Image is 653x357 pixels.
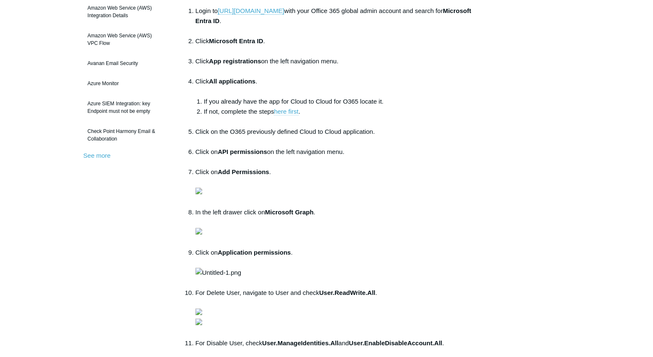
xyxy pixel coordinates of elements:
[274,108,298,115] a: here first
[218,7,284,15] a: [URL][DOMAIN_NAME]
[195,308,202,315] img: 28485733010963
[195,268,241,278] img: Untitled-1.png
[195,188,202,194] img: 28485733445395
[204,96,475,107] li: If you already have the app for Cloud to Cloud for O365 locate it.
[195,318,202,325] img: 28485733024275
[83,28,166,51] a: Amazon Web Service (AWS) VPC Flow
[83,76,166,91] a: Azure Monitor
[83,152,111,159] a: See more
[195,6,475,36] li: Login to with your Office 365 global admin account and search for .
[209,37,263,44] strong: Microsoft Entra ID
[195,228,202,235] img: 28485733007891
[195,7,471,24] strong: Microsoft Entra ID
[83,123,166,147] a: Check Point Harmony Email & Collaboration
[218,249,291,256] strong: Application permissions
[265,208,314,216] strong: Microsoft Graph
[83,96,166,119] a: Azure SIEM Integration: key Endpoint must not be empty
[195,36,475,56] li: Click .
[195,76,475,127] li: Click .
[209,78,255,85] strong: All applications
[349,339,442,347] strong: User.EnableDisableAccount.All
[195,127,475,147] li: Click on the O365 previously defined Cloud to Cloud application.
[218,148,267,155] strong: API permissions
[209,57,261,65] strong: App registrations
[195,248,475,288] li: Click on .
[204,107,475,127] li: If not, complete the steps .
[195,56,475,76] li: Click on the left navigation menu.
[195,147,475,167] li: Click on on the left navigation menu.
[195,288,475,338] li: For Delete User, navigate to User and check .
[218,168,269,175] strong: Add Permissions
[195,167,475,207] li: Click on .
[195,207,475,248] li: In the left drawer click on .
[262,339,338,347] strong: User.ManageIdentities.All
[319,289,375,296] strong: User.ReadWrite.All
[83,55,166,71] a: Avanan Email Security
